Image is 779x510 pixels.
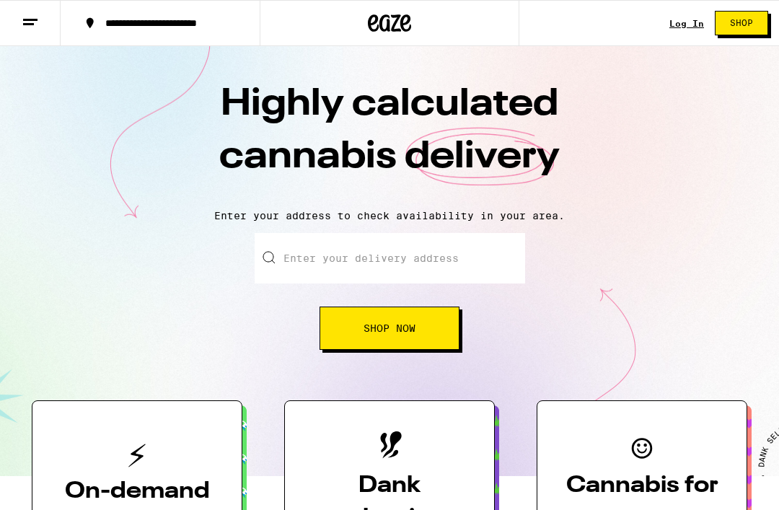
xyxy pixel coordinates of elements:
[137,79,642,198] h1: Highly calculated cannabis delivery
[255,233,525,283] input: Enter your delivery address
[715,11,768,35] button: Shop
[704,11,779,35] a: Shop
[14,210,765,221] p: Enter your address to check availability in your area.
[320,307,459,350] button: Shop Now
[364,323,415,333] span: Shop Now
[730,19,753,27] span: Shop
[669,19,704,28] a: Log In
